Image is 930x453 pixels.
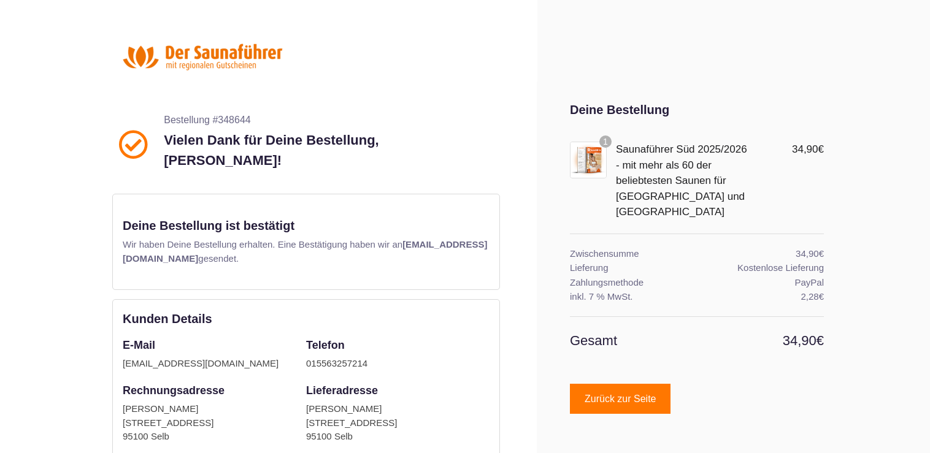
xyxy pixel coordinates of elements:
[570,316,697,364] th: Gesamt
[570,101,824,119] div: Deine Bestellung
[123,216,490,235] p: Deine Bestellung ist bestätigt
[697,275,824,290] td: PayPal
[792,143,824,155] span: 34,90
[570,275,697,290] th: Zahlungsmethode
[306,384,378,397] strong: Lieferadresse
[616,143,747,218] a: Saunaführer Süd 2025/2026 - mit mehr als 60 der beliebtesten Saunen für [GEOGRAPHIC_DATA] und [GE...
[819,291,824,302] span: €
[306,357,480,371] div: 015563257214
[570,289,697,316] th: inkl. 7 % MwSt.
[697,261,824,275] td: Kostenlose Lieferung
[123,384,225,397] strong: Rechnungsadresse
[123,239,487,264] b: [EMAIL_ADDRESS][DOMAIN_NAME]
[123,339,155,351] strong: E-Mail
[570,261,697,275] th: Lieferung
[818,143,824,155] span: €
[123,310,490,328] div: Kunden Details
[570,384,671,414] a: Zurück zur Seite
[306,339,345,351] strong: Telefon
[819,248,824,259] span: €
[123,238,490,265] p: Wir haben Deine Bestellung erhalten. Eine Bestätigung haben wir an gesendet.
[164,113,494,128] p: Bestellung #348644
[801,291,824,302] span: 2,28
[817,333,824,348] span: €
[306,402,480,444] div: [PERSON_NAME] [STREET_ADDRESS] 95100 Selb
[123,402,294,444] div: [PERSON_NAME] [STREET_ADDRESS] 95100 Selb
[783,333,824,348] span: 34,90
[570,234,697,261] th: Zwischensumme
[164,130,494,170] p: Vielen Dank für Deine Bestellung, [PERSON_NAME]!
[599,135,612,148] span: 1
[123,357,294,371] div: [EMAIL_ADDRESS][DOMAIN_NAME]
[585,394,656,404] span: Zurück zur Seite
[796,248,824,259] span: 34,90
